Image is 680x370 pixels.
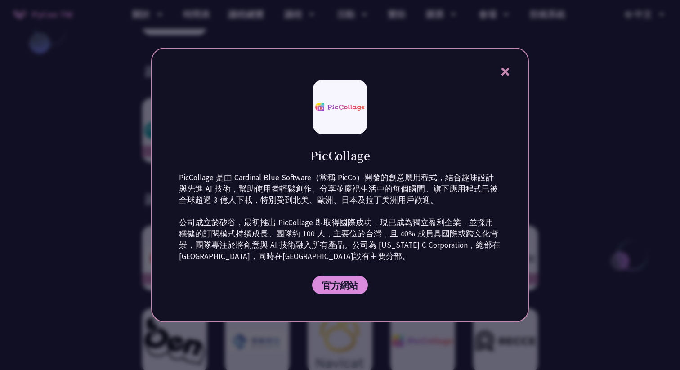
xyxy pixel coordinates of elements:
img: photo [315,103,365,111]
a: 官方網站 [312,276,368,294]
span: 官方網站 [322,280,358,291]
h1: PicCollage [310,147,370,163]
p: PicCollage 是由 Cardinal Blue Software（常稱 PicCo）開發的創意應用程式，結合趣味設計與先進 AI 技術，幫助使用者輕鬆創作、分享並慶祝生活中的每個瞬間。旗... [179,172,501,262]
